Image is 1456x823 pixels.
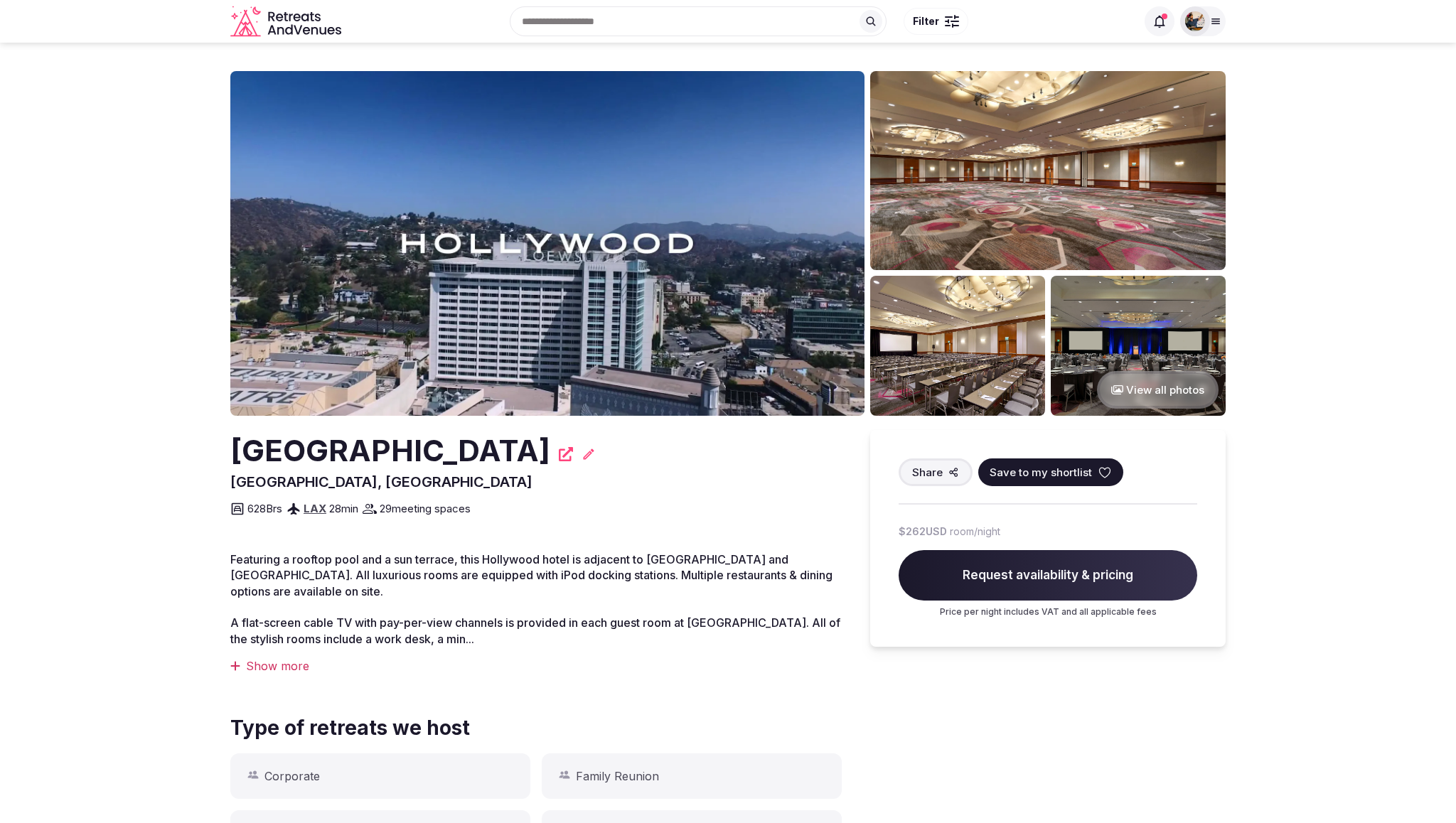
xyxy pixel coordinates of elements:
[870,276,1045,416] img: Venue gallery photo
[247,501,282,516] span: 628 Brs
[1097,371,1219,409] button: View all photos
[1051,276,1226,416] img: Venue gallery photo
[304,502,326,515] a: LAX
[230,430,550,472] h2: [GEOGRAPHIC_DATA]
[904,8,968,35] button: Filter
[329,501,358,516] span: 28 min
[912,465,943,480] span: Share
[230,714,470,742] span: Type of retreats we host
[913,14,939,28] span: Filter
[1185,11,1205,31] img: Cory Sivell
[899,458,973,486] button: Share
[950,525,1000,539] span: room/night
[230,552,833,598] span: Featuring a rooftop pool and a sun terrace, this Hollywood hotel is adjacent to [GEOGRAPHIC_DATA]...
[230,473,532,490] span: [GEOGRAPHIC_DATA], [GEOGRAPHIC_DATA]
[870,71,1226,270] img: Venue gallery photo
[380,501,471,516] span: 29 meeting spaces
[230,6,344,38] svg: Retreats and Venues company logo
[899,525,947,539] span: $262 USD
[230,658,842,674] div: Show more
[990,465,1092,480] span: Save to my shortlist
[230,6,344,38] a: Visit the homepage
[230,71,864,416] img: Venue cover photo
[899,606,1197,618] p: Price per night includes VAT and all applicable fees
[899,550,1197,601] span: Request availability & pricing
[230,615,840,645] span: A flat-screen cable TV with pay-per-view channels is provided in each guest room at [GEOGRAPHIC_D...
[978,458,1123,486] button: Save to my shortlist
